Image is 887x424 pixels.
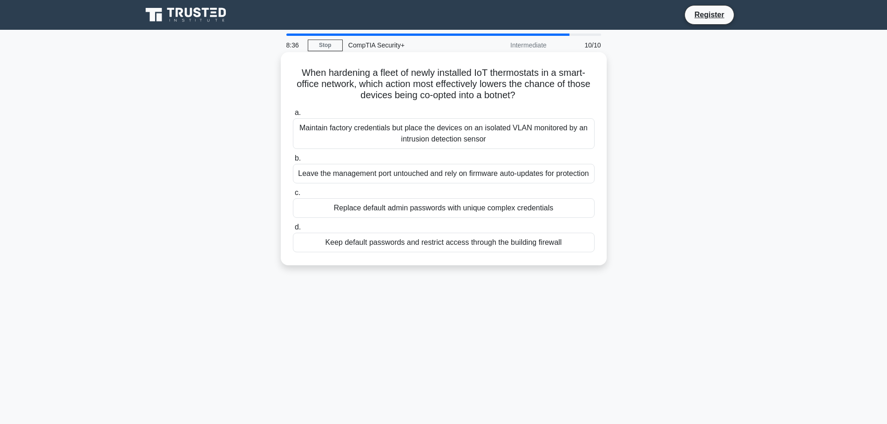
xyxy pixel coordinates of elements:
[689,9,730,20] a: Register
[281,36,308,54] div: 8:36
[293,198,595,218] div: Replace default admin passwords with unique complex credentials
[295,108,301,116] span: a.
[295,188,300,196] span: c.
[471,36,552,54] div: Intermediate
[295,223,301,231] span: d.
[293,233,595,252] div: Keep default passwords and restrict access through the building firewall
[293,118,595,149] div: Maintain factory credentials but place the devices on an isolated VLAN monitored by an intrusion ...
[292,67,596,101] h5: When hardening a fleet of newly installed IoT thermostats in a smart-office network, which action...
[295,154,301,162] span: b.
[343,36,471,54] div: CompTIA Security+
[293,164,595,183] div: Leave the management port untouched and rely on firmware auto-updates for protection
[552,36,607,54] div: 10/10
[308,40,343,51] a: Stop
